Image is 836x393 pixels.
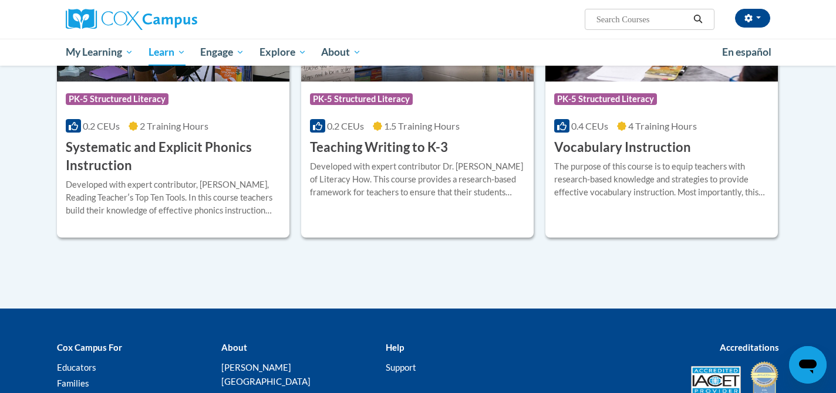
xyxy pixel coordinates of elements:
[66,138,281,175] h3: Systematic and Explicit Phonics Instruction
[689,12,707,26] button: Search
[720,342,779,353] b: Accreditations
[48,39,788,66] div: Main menu
[66,9,289,30] a: Cox Campus
[149,45,186,59] span: Learn
[722,46,771,58] span: En español
[714,40,779,65] a: En español
[327,120,364,131] span: 0.2 CEUs
[595,12,689,26] input: Search Courses
[384,120,460,131] span: 1.5 Training Hours
[386,342,404,353] b: Help
[310,138,448,157] h3: Teaching Writing to K-3
[789,346,827,384] iframe: Button to launch messaging window
[66,93,168,105] span: PK-5 Structured Literacy
[57,362,96,372] a: Educators
[554,160,769,199] div: The purpose of this course is to equip teachers with research-based knowledge and strategies to p...
[314,39,369,66] a: About
[57,378,89,388] a: Families
[735,9,770,28] button: Account Settings
[252,39,314,66] a: Explore
[628,120,697,131] span: 4 Training Hours
[193,39,252,66] a: Engage
[571,120,608,131] span: 0.4 CEUs
[554,93,657,105] span: PK-5 Structured Literacy
[386,362,416,372] a: Support
[66,45,133,59] span: My Learning
[57,342,122,353] b: Cox Campus For
[221,342,247,353] b: About
[200,45,244,59] span: Engage
[554,138,691,157] h3: Vocabulary Instruction
[83,120,120,131] span: 0.2 CEUs
[221,362,311,387] a: [PERSON_NAME][GEOGRAPHIC_DATA]
[141,39,193,66] a: Learn
[321,45,361,59] span: About
[140,120,208,131] span: 2 Training Hours
[66,9,197,30] img: Cox Campus
[310,93,413,105] span: PK-5 Structured Literacy
[66,178,281,217] div: Developed with expert contributor, [PERSON_NAME], Reading Teacherʹs Top Ten Tools. In this course...
[310,160,525,199] div: Developed with expert contributor Dr. [PERSON_NAME] of Literacy How. This course provides a resea...
[259,45,306,59] span: Explore
[58,39,141,66] a: My Learning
